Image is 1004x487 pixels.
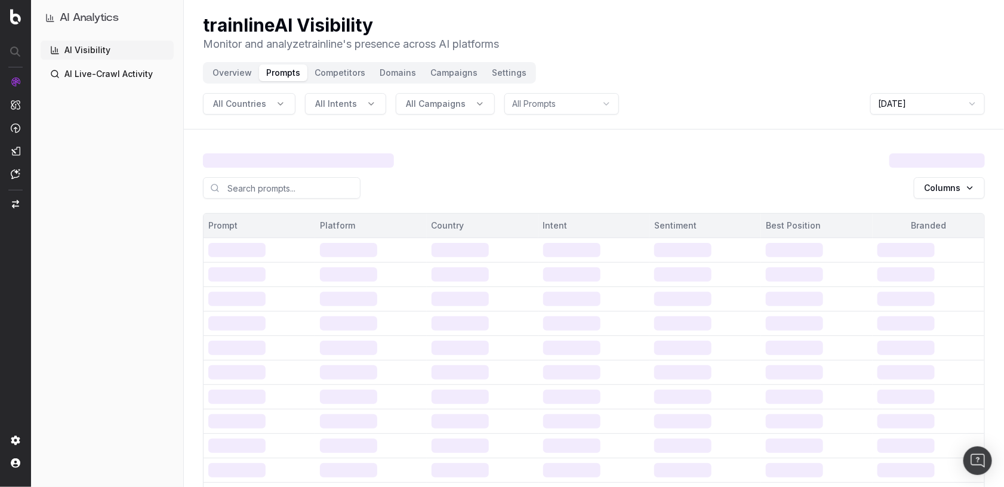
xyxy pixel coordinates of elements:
button: Campaigns [423,64,485,81]
button: Prompts [259,64,307,81]
div: Intent [543,220,645,232]
div: Country [432,220,534,232]
img: Setting [11,436,20,445]
h1: trainline AI Visibility [203,14,499,36]
p: Monitor and analyze trainline 's presence across AI platforms [203,36,499,53]
a: AI Visibility [41,41,174,60]
span: All Countries [213,98,266,110]
button: Domains [372,64,423,81]
div: Prompt [208,220,310,232]
img: Switch project [12,200,19,208]
img: Studio [11,146,20,156]
div: Sentiment [654,220,756,232]
button: AI Analytics [45,10,169,26]
button: Competitors [307,64,372,81]
img: Activation [11,123,20,133]
h1: AI Analytics [60,10,119,26]
a: AI Live-Crawl Activity [41,64,174,84]
input: Search prompts... [203,177,361,199]
button: Columns [914,177,985,199]
button: Settings [485,64,534,81]
img: Botify logo [10,9,21,24]
div: Branded [877,220,980,232]
img: Analytics [11,77,20,87]
img: Intelligence [11,100,20,110]
button: Overview [205,64,259,81]
span: All Campaigns [406,98,466,110]
img: Assist [11,169,20,179]
div: Platform [320,220,422,232]
div: Open Intercom Messenger [963,446,992,475]
div: Best Position [766,220,868,232]
span: All Intents [315,98,357,110]
img: My account [11,458,20,468]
